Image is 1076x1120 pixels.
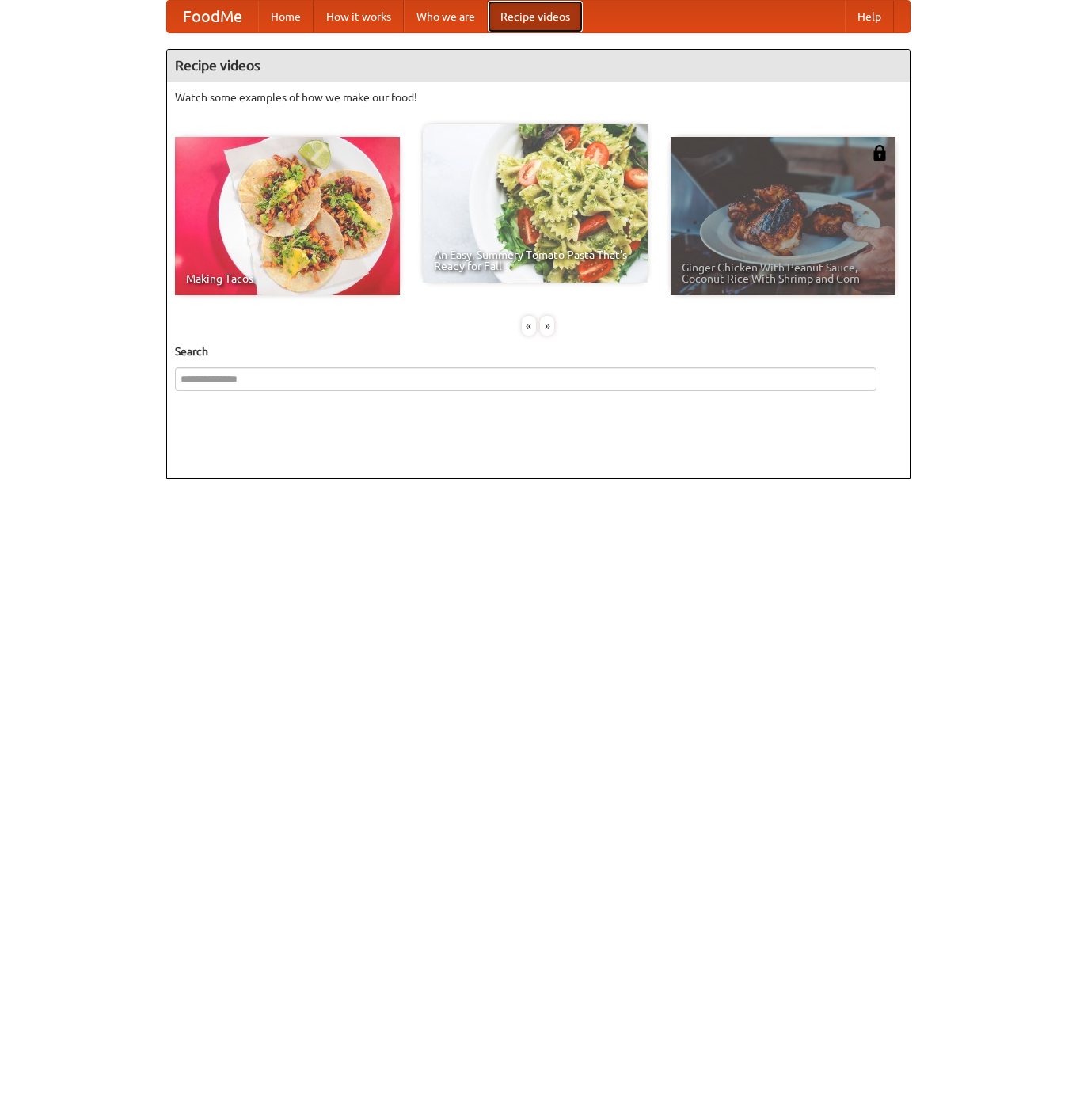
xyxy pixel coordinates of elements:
img: 483408.png [872,145,888,161]
span: Making Tacos [186,273,389,284]
a: How it works [314,1,404,32]
div: « [522,316,536,336]
span: An Easy, Summery Tomato Pasta That's Ready for Fall [434,249,637,271]
a: Making Tacos [175,137,400,295]
a: Recipe videos [488,1,583,32]
h4: Recipe videos [167,50,910,82]
div: » [540,316,554,336]
a: Home [258,1,314,32]
p: Watch some examples of how we make our food! [175,89,902,105]
a: Who we are [404,1,488,32]
a: FoodMe [167,1,258,32]
a: An Easy, Summery Tomato Pasta That's Ready for Fall [423,124,648,283]
h5: Search [175,344,902,359]
a: Help [845,1,894,32]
